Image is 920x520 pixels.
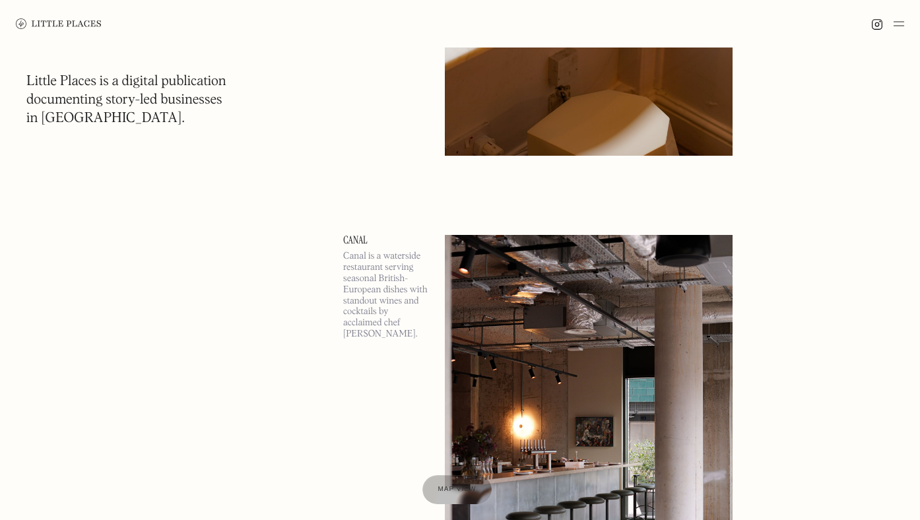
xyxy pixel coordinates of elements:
[343,251,429,339] p: Canal is a waterside restaurant serving seasonal British-European dishes with standout wines and ...
[422,475,492,504] a: Map view
[26,73,226,128] h1: Little Places is a digital publication documenting story-led businesses in [GEOGRAPHIC_DATA].
[438,486,476,493] span: Map view
[343,235,429,245] a: Canal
